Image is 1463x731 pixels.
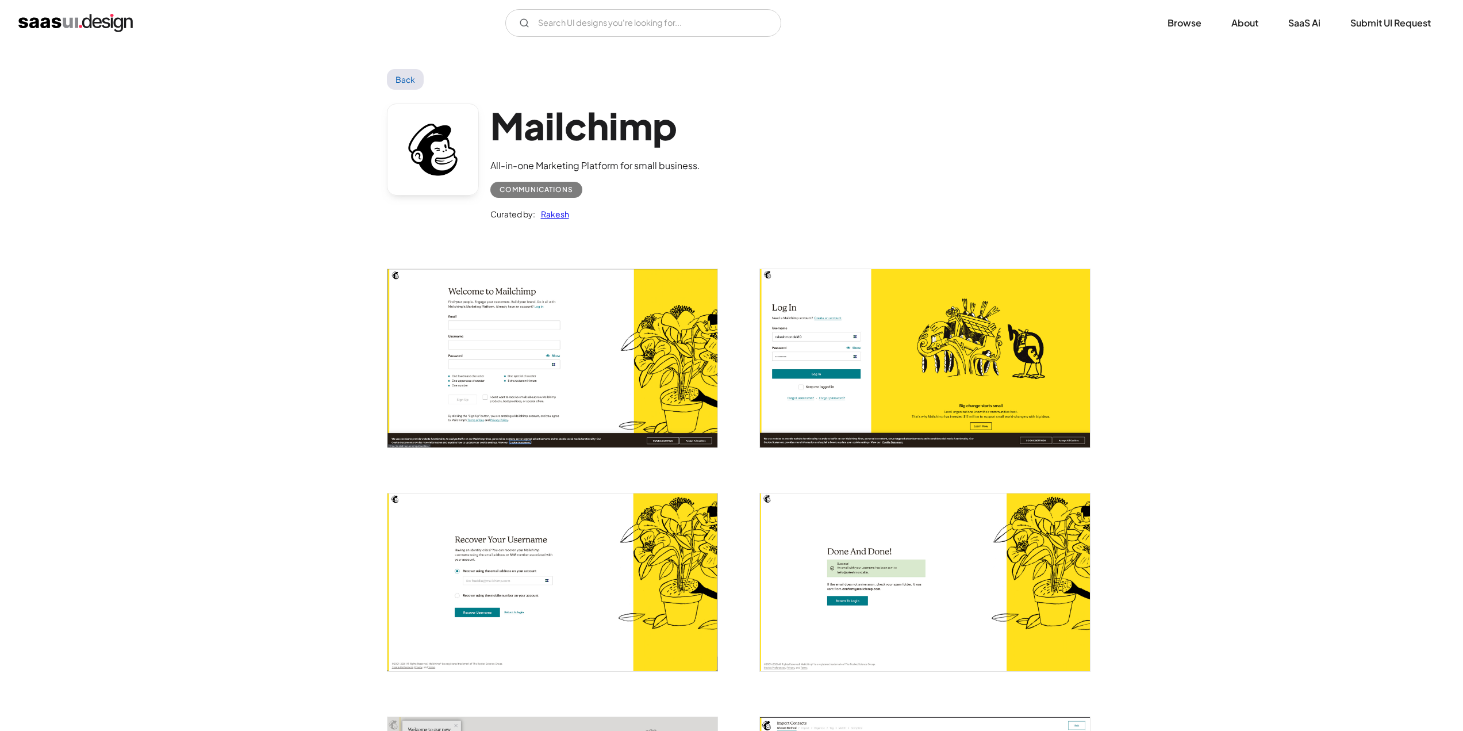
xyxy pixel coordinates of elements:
[490,159,700,173] div: All-in-one Marketing Platform for small business.
[387,269,717,447] a: open lightbox
[490,207,535,221] div: Curated by:
[760,493,1090,671] a: open lightbox
[387,493,717,671] a: open lightbox
[490,104,700,148] h1: Mailchimp
[1218,10,1272,36] a: About
[18,14,133,32] a: home
[505,9,781,37] form: Email Form
[505,9,781,37] input: Search UI designs you're looking for...
[760,269,1090,447] a: open lightbox
[387,269,717,447] img: 60178065710fdf421d6e09c7_Mailchimp-Signup.jpg
[500,183,573,197] div: Communications
[1154,10,1215,36] a: Browse
[387,493,717,671] img: 60178065b1408275d8d3cd74_Mailchimp-recover-user-name.jpg
[1274,10,1334,36] a: SaaS Ai
[1337,10,1445,36] a: Submit UI Request
[387,69,424,90] a: Back
[535,207,569,221] a: Rakesh
[760,269,1090,447] img: 601780657cad090fc30deb59_Mailchimp-Login.jpg
[760,493,1090,671] img: 601780656385990e09f937d9_Mailchimp-done-and-done.jpg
